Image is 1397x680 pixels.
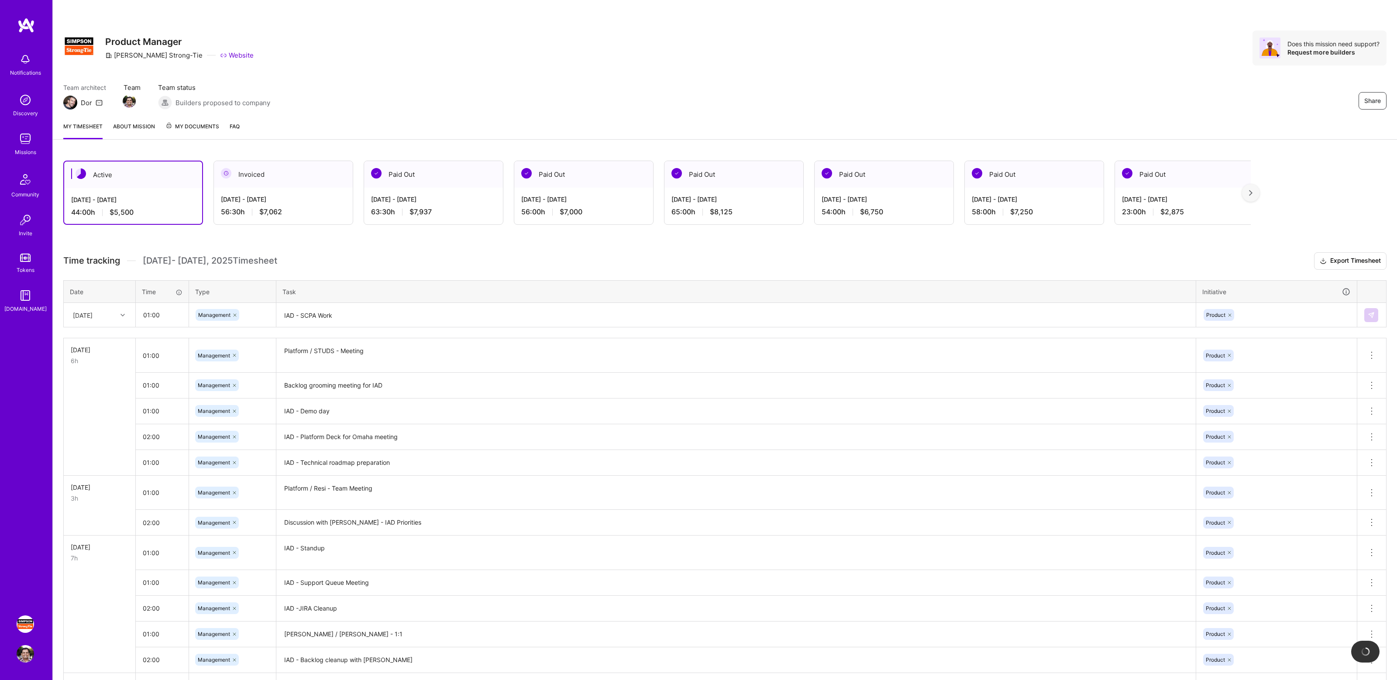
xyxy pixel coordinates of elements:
[671,168,682,179] img: Paid Out
[105,36,254,47] h3: Product Manager
[71,356,128,365] div: 6h
[71,195,195,204] div: [DATE] - [DATE]
[1115,161,1254,188] div: Paid Out
[1368,312,1375,319] img: Submit
[158,96,172,110] img: Builders proposed to company
[124,83,141,92] span: Team
[15,148,36,157] div: Missions
[1314,252,1387,270] button: Export Timesheet
[136,344,189,367] input: HH:MM
[972,207,1097,216] div: 58:00 h
[277,511,1195,535] textarea: Discussion with [PERSON_NAME] - IAD Priorities
[14,615,36,633] a: Simpson Strong-Tie: Product Manager
[81,98,92,107] div: Dor
[221,195,346,204] div: [DATE] - [DATE]
[198,408,230,414] span: Management
[142,287,182,296] div: Time
[14,645,36,663] a: User Avatar
[198,579,230,586] span: Management
[136,622,189,646] input: HH:MM
[73,310,93,319] div: [DATE]
[198,382,230,388] span: Management
[521,207,646,216] div: 56:00 h
[198,656,230,663] span: Management
[822,207,946,216] div: 54:00 h
[671,207,796,216] div: 65:00 h
[221,207,346,216] div: 56:30 h
[17,265,34,275] div: Tokens
[221,168,231,179] img: Invoiced
[1206,631,1225,637] span: Product
[514,161,653,188] div: Paid Out
[17,211,34,229] img: Invite
[189,280,276,303] th: Type
[560,207,582,216] span: $7,000
[1287,48,1380,56] div: Request more builders
[136,511,189,534] input: HH:MM
[277,425,1195,449] textarea: IAD - Platform Deck for Omaha meeting
[175,98,270,107] span: Builders proposed to company
[136,597,189,620] input: HH:MM
[1206,352,1225,359] span: Product
[198,459,230,466] span: Management
[198,433,230,440] span: Management
[1202,287,1351,297] div: Initiative
[1359,92,1387,110] button: Share
[1206,519,1225,526] span: Product
[277,536,1195,569] textarea: IAD - Standup
[259,207,282,216] span: $7,062
[409,207,432,216] span: $7,937
[277,339,1195,372] textarea: Platform / STUDS - Meeting
[277,597,1195,621] textarea: IAD -JIRA Cleanup
[1160,207,1184,216] span: $2,875
[136,303,188,326] input: HH:MM
[165,122,219,139] a: My Documents
[822,195,946,204] div: [DATE] - [DATE]
[198,352,230,359] span: Management
[17,91,34,109] img: discovery
[136,451,189,474] input: HH:MM
[1010,207,1033,216] span: $7,250
[63,83,106,92] span: Team architect
[71,345,128,354] div: [DATE]
[1249,190,1252,196] img: right
[198,519,230,526] span: Management
[1206,579,1225,586] span: Product
[158,83,270,92] span: Team status
[124,94,135,109] a: Team Member Avatar
[96,99,103,106] i: icon Mail
[17,51,34,68] img: bell
[19,229,32,238] div: Invite
[136,648,189,671] input: HH:MM
[371,168,382,179] img: Paid Out
[1206,549,1225,556] span: Product
[1206,656,1225,663] span: Product
[17,287,34,304] img: guide book
[71,553,128,563] div: 7h
[1206,489,1225,496] span: Product
[1364,308,1379,322] div: null
[710,207,733,216] span: $8,125
[277,571,1195,595] textarea: IAD - Support Queue Meeting
[1206,459,1225,466] span: Product
[17,645,34,663] img: User Avatar
[371,195,496,204] div: [DATE] - [DATE]
[277,622,1195,646] textarea: [PERSON_NAME] / [PERSON_NAME] - 1:1
[15,169,36,190] img: Community
[1361,647,1370,656] img: loading
[671,195,796,204] div: [DATE] - [DATE]
[1122,168,1132,179] img: Paid Out
[815,161,953,188] div: Paid Out
[136,399,189,422] input: HH:MM
[63,122,103,139] a: My timesheet
[11,190,39,199] div: Community
[1206,433,1225,440] span: Product
[198,489,230,496] span: Management
[17,130,34,148] img: teamwork
[63,255,120,266] span: Time tracking
[214,161,353,188] div: Invoiced
[822,168,832,179] img: Paid Out
[965,161,1104,188] div: Paid Out
[136,374,189,397] input: HH:MM
[136,571,189,594] input: HH:MM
